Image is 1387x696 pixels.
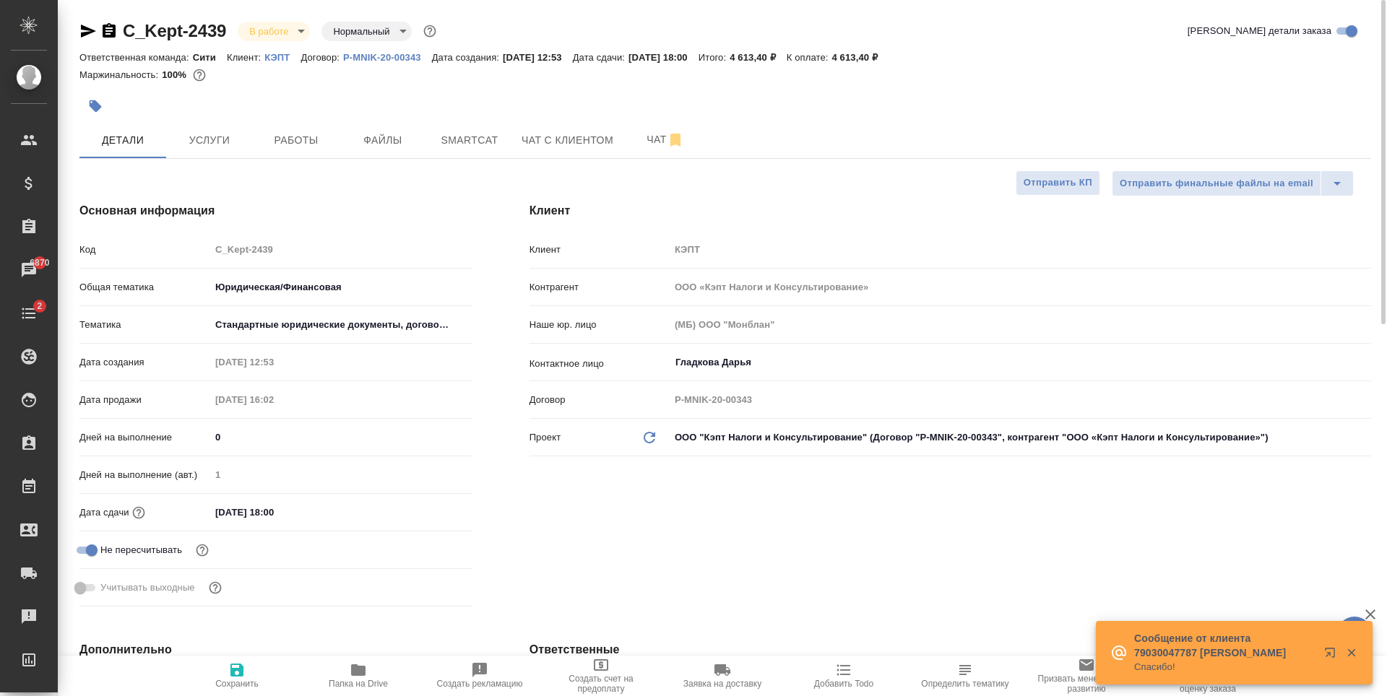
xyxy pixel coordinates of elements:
[832,52,889,63] p: 4 613,40 ₽
[1024,175,1092,191] span: Отправить КП
[321,22,411,41] div: В работе
[79,468,210,482] p: Дней на выполнение (авт.)
[530,357,670,371] p: Контактное лицо
[1188,24,1331,38] span: [PERSON_NAME] детали заказа
[206,578,225,597] button: Выбери, если сб и вс нужно считать рабочими днями для выполнения заказа.
[215,679,259,689] span: Сохранить
[190,66,209,84] button: 0.00 RUB;
[21,256,58,270] span: 6870
[1336,646,1366,659] button: Закрыть
[631,131,700,149] span: Чат
[210,239,472,260] input: Пустое поле
[79,202,472,219] h4: Основная информация
[100,22,118,40] button: Скопировать ссылку
[245,25,293,38] button: В работе
[667,131,684,149] svg: Отписаться
[1336,617,1373,653] button: 🙏
[329,25,394,38] button: Нормальный
[683,679,761,689] span: Заявка на доставку
[670,239,1371,260] input: Пустое поле
[420,22,439,40] button: Доп статусы указывают на важность/срочность заказа
[100,543,182,557] span: Не пересчитывать
[437,679,523,689] span: Создать рекламацию
[210,464,472,485] input: Пустое поле
[298,656,419,696] button: Папка на Drive
[1016,170,1100,196] button: Отправить КП
[670,277,1371,297] input: Пустое поле
[88,131,157,149] span: Детали
[530,393,670,407] p: Договор
[921,679,1008,689] span: Определить тематику
[79,505,129,520] p: Дата сдачи
[264,51,301,63] a: КЭПТ
[343,51,432,63] a: P-MNIK-20-00343
[1034,674,1138,694] span: Призвать менеджера по развитию
[670,425,1371,450] div: ООО "Кэпт Налоги и Консультирование" (Договор "P-MNIK-20-00343", контрагент "ООО «Кэпт Налоги и К...
[4,252,54,288] a: 6870
[348,131,418,149] span: Файлы
[432,52,503,63] p: Дата создания:
[238,22,310,41] div: В работе
[79,430,210,445] p: Дней на выполнение
[100,580,195,595] span: Учитывать выходные
[79,641,472,658] h4: Дополнительно
[123,21,226,40] a: C_Kept-2439
[904,656,1026,696] button: Определить тематику
[175,131,244,149] span: Услуги
[79,355,210,370] p: Дата создания
[1363,361,1366,364] button: Open
[530,280,670,295] p: Контрагент
[530,641,1371,658] h4: Ответственные
[343,52,432,63] p: P-MNIK-20-00343
[79,280,210,295] p: Общая тематика
[662,656,783,696] button: Заявка на доставку
[530,243,670,257] p: Клиент
[79,90,111,122] button: Добавить тэг
[1112,170,1354,196] div: split button
[329,679,388,689] span: Папка на Drive
[419,656,540,696] button: Создать рекламацию
[522,131,613,149] span: Чат с клиентом
[699,52,730,63] p: Итого:
[28,299,51,313] span: 2
[573,52,628,63] p: Дата сдачи:
[540,656,662,696] button: Создать счет на предоплату
[730,52,787,63] p: 4 613,40 ₽
[193,541,212,560] button: Включи, если не хочешь, чтобы указанная дата сдачи изменилась после переставления заказа в 'Подтв...
[530,430,561,445] p: Проект
[670,389,1371,410] input: Пустое поле
[129,503,148,522] button: Если добавить услуги и заполнить их объемом, то дата рассчитается автоматически
[210,427,472,448] input: ✎ Введи что-нибудь
[1134,660,1315,674] p: Спасибо!
[79,243,210,257] p: Код
[227,52,264,63] p: Клиент:
[210,352,337,373] input: Пустое поле
[210,313,472,337] div: Стандартные юридические документы, договоры, уставы
[79,52,193,63] p: Ответственная команда:
[549,674,653,694] span: Создать счет на предоплату
[1120,175,1313,192] span: Отправить финальные файлы на email
[79,318,210,332] p: Тематика
[79,393,210,407] p: Дата продажи
[787,52,832,63] p: К оплате:
[210,502,337,523] input: ✎ Введи что-нибудь
[1112,170,1321,196] button: Отправить финальные файлы на email
[210,275,472,300] div: Юридическая/Финансовая
[301,52,343,63] p: Договор:
[670,314,1371,335] input: Пустое поле
[162,69,190,80] p: 100%
[264,52,301,63] p: КЭПТ
[814,679,873,689] span: Добавить Todo
[176,656,298,696] button: Сохранить
[4,295,54,331] a: 2
[628,52,699,63] p: [DATE] 18:00
[210,389,337,410] input: Пустое поле
[1134,631,1315,660] p: Сообщение от клиента 79030047787 [PERSON_NAME]
[79,69,162,80] p: Маржинальность:
[262,131,331,149] span: Работы
[193,52,227,63] p: Сити
[783,656,904,696] button: Добавить Todo
[530,202,1371,219] h4: Клиент
[435,131,504,149] span: Smartcat
[1026,656,1147,696] button: Призвать менеджера по развитию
